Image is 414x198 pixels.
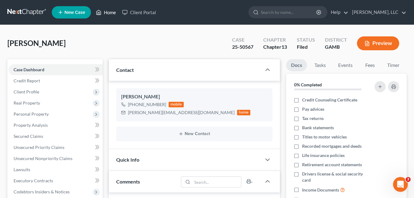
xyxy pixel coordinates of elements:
[64,10,85,15] span: New Case
[349,7,406,18] a: [PERSON_NAME], LLC
[9,175,103,186] a: Executory Contracts
[302,162,362,168] span: Retirement account statements
[393,177,408,192] iframe: Intercom live chat
[9,64,103,75] a: Case Dashboard
[14,178,53,183] span: Executory Contracts
[302,97,357,103] span: Credit Counseling Certificate
[121,93,268,101] div: [PERSON_NAME]
[382,59,404,71] a: Timer
[297,36,315,43] div: Status
[302,134,347,140] span: Titles to motor vehicles
[286,59,307,71] a: Docs
[14,156,72,161] span: Unsecured Nonpriority Claims
[325,43,347,51] div: GAMB
[281,44,287,50] span: 13
[302,115,324,122] span: Tax returns
[14,67,44,72] span: Case Dashboard
[14,122,48,128] span: Property Analysis
[309,59,331,71] a: Tasks
[116,157,139,163] span: Quick Info
[333,59,358,71] a: Events
[360,59,380,71] a: Fees
[9,75,103,86] a: Credit Report
[406,177,411,182] span: 3
[116,67,134,73] span: Contact
[119,7,159,18] a: Client Portal
[116,179,140,184] span: Comments
[14,167,30,172] span: Lawsuits
[9,142,103,153] a: Unsecured Priority Claims
[9,120,103,131] a: Property Analysis
[294,82,322,87] strong: 0% Completed
[302,106,324,112] span: Pay advices
[237,110,251,115] div: home
[121,131,268,136] button: New Contact
[325,36,347,43] div: District
[263,36,287,43] div: Chapter
[14,100,40,105] span: Real Property
[128,101,166,108] div: [PHONE_NUMBER]
[302,143,362,149] span: Recorded mortgages and deeds
[14,111,49,117] span: Personal Property
[297,43,315,51] div: Filed
[302,125,334,131] span: Bank statements
[263,43,287,51] div: Chapter
[14,189,70,194] span: Codebtors Insiders & Notices
[9,164,103,175] a: Lawsuits
[192,177,241,187] input: Search...
[14,134,43,139] span: Secured Claims
[232,36,253,43] div: Case
[9,153,103,164] a: Unsecured Nonpriority Claims
[302,152,345,159] span: Life insurance policies
[302,187,339,193] span: Income Documents
[7,39,66,47] span: [PERSON_NAME]
[93,7,119,18] a: Home
[14,89,39,94] span: Client Profile
[128,109,235,116] div: [PERSON_NAME][EMAIL_ADDRESS][DOMAIN_NAME]
[169,102,184,107] div: mobile
[14,78,40,83] span: Credit Report
[328,7,348,18] a: Help
[9,131,103,142] a: Secured Claims
[357,36,399,50] button: Preview
[14,145,64,150] span: Unsecured Priority Claims
[302,171,371,183] span: Drivers license & social security card
[261,6,317,18] input: Search by name...
[232,43,253,51] div: 25-50567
